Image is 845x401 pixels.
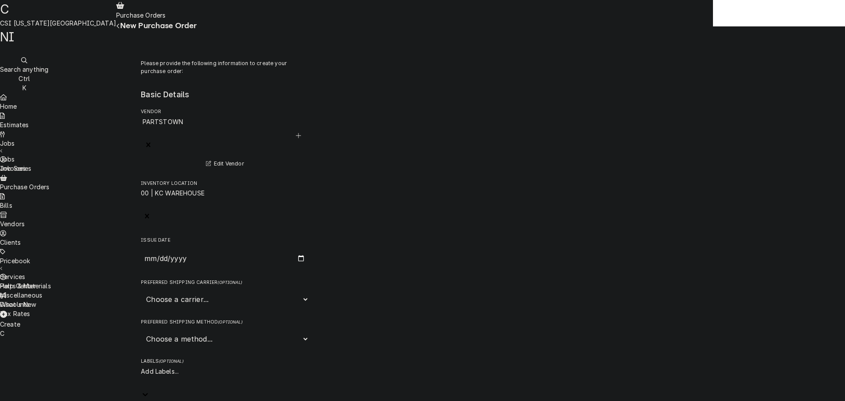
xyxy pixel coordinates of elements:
div: Inventory Location [141,180,309,226]
div: Preferred Shipping Carrier [141,279,309,308]
strong: 00 | KC WAREHOUSE [141,189,205,197]
button: Create New Vendor [290,117,307,155]
strong: PARTSTOWN [143,118,183,125]
p: Please provide the following information to create your purchase order: [141,59,309,76]
span: Purchase Orders [116,11,165,19]
span: ( optional ) [159,359,184,364]
span: New Purchase Order [120,21,197,30]
div: Add Labels... [141,367,309,376]
input: yyyy-mm-dd [141,249,309,268]
div: Issue Date [141,237,309,268]
label: Inventory Location [141,180,309,187]
div: Vendor [141,108,309,169]
button: Edit Vendor [205,158,246,169]
div: Preferred Shipping Method [141,319,309,347]
span: K [22,84,26,92]
legend: Basic Details [141,89,309,100]
button: Navigate back [116,21,120,30]
label: Issue Date [141,237,309,244]
label: Vendor [141,108,309,115]
svg: Create New Vendor [296,132,301,139]
span: ( optional ) [217,280,242,285]
label: Preferred Shipping Carrier [141,279,309,286]
span: ( optional ) [218,320,242,324]
label: Preferred Shipping Method [141,319,309,326]
span: Ctrl [18,75,30,82]
label: Labels [141,358,309,365]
